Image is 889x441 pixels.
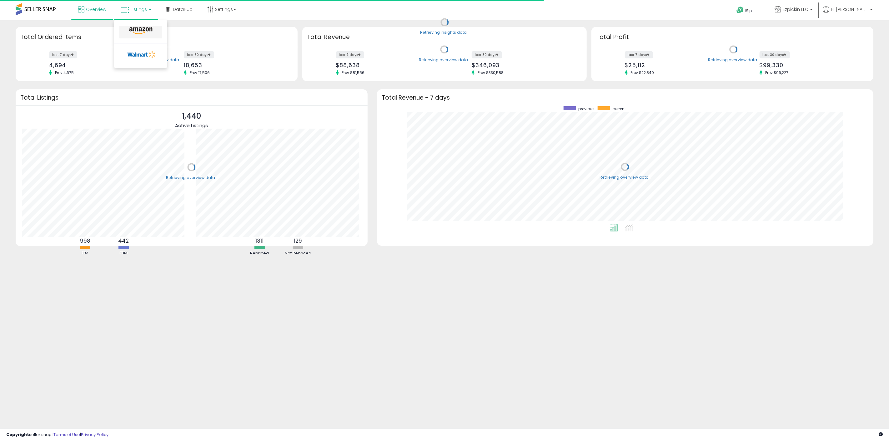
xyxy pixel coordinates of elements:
div: Retrieving overview data.. [708,57,759,63]
div: Retrieving overview data.. [600,175,650,180]
i: Get Help [736,6,744,14]
div: Retrieving overview data.. [166,175,217,181]
span: Listings [131,6,147,12]
span: DataHub [173,6,193,12]
span: Overview [86,6,106,12]
div: Retrieving overview data.. [419,57,470,63]
span: Ezpickin LLC [783,6,808,12]
a: Help [731,2,765,20]
span: Help [744,8,752,13]
a: Hi [PERSON_NAME] [823,6,873,20]
span: Hi [PERSON_NAME] [831,6,868,12]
